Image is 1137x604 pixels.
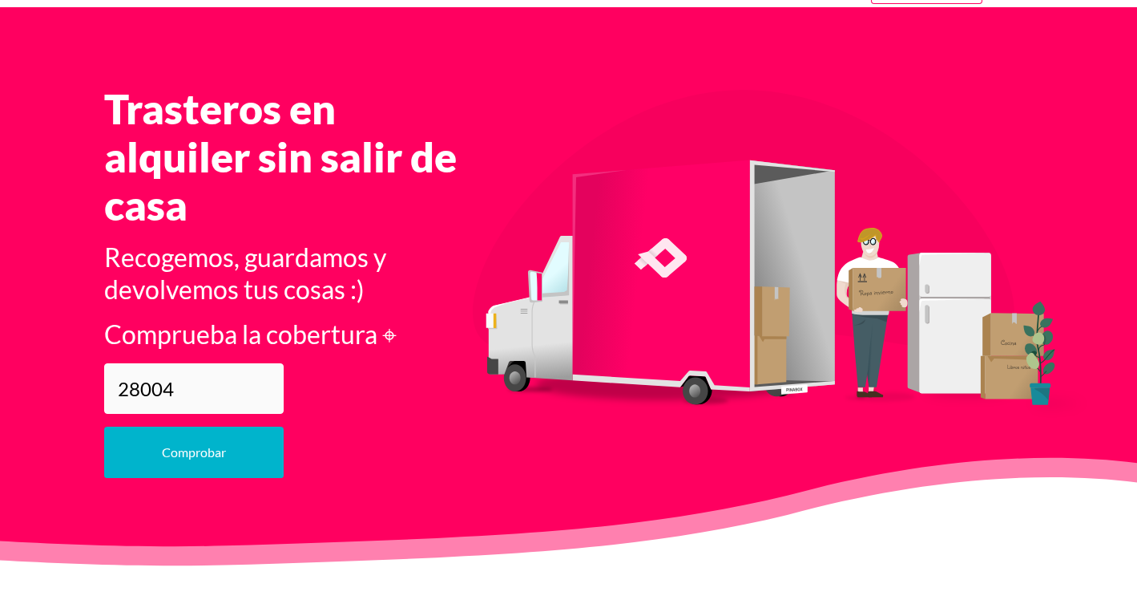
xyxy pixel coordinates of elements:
button: Comprobar [104,427,284,478]
input: Introduce tú código postal [104,363,284,414]
div: Widget de chat [849,379,1137,604]
h3: Recogemos, guardamos y devolvemos tus cosas :) [104,241,482,306]
h3: Comprueba la cobertura ⌖ [104,318,482,351]
h1: Trasteros en alquiler sin salir de casa [104,84,482,229]
iframe: Chat Widget [849,379,1137,604]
